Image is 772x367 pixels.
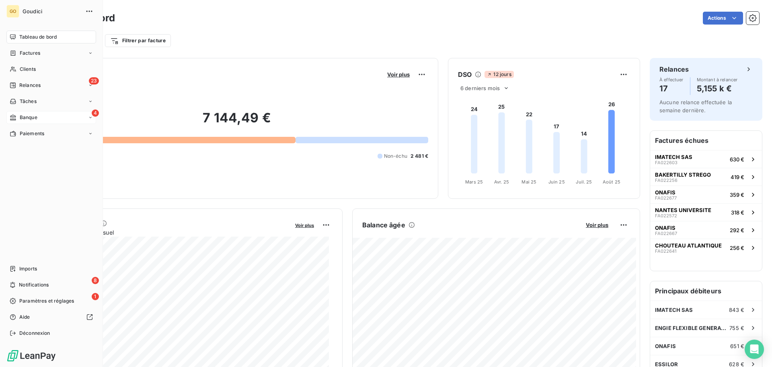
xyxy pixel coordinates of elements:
span: 8 [92,277,99,284]
span: Voir plus [387,71,410,78]
span: Voir plus [586,222,608,228]
a: Clients [6,63,96,76]
tspan: Avr. 25 [494,179,509,185]
h2: 7 144,49 € [45,110,428,134]
a: Factures [6,47,96,60]
span: Tableau de bord [19,33,57,41]
span: 630 € [730,156,744,163]
tspan: Juil. 25 [576,179,592,185]
span: ONAFIS [655,189,675,196]
span: Factures [20,49,40,57]
span: FA022603 [655,160,678,165]
span: À effectuer [659,77,684,82]
div: Open Intercom Messenger [745,340,764,359]
a: Paiements [6,127,96,140]
button: ONAFISFA022667292 € [650,221,762,239]
span: Imports [19,265,37,272]
button: Actions [703,12,743,25]
h6: Balance âgée [362,220,405,230]
span: 1 [92,293,99,300]
tspan: Août 25 [603,179,620,185]
span: FA022572 [655,213,677,218]
span: Montant à relancer [697,77,738,82]
img: Logo LeanPay [6,349,56,362]
button: BAKERTILLY STREGOFA022256419 € [650,168,762,186]
button: Filtrer par facture [105,34,171,47]
span: IMATECH SAS [655,307,693,313]
span: FA022667 [655,231,677,236]
span: 359 € [730,192,744,198]
tspan: Juin 25 [548,179,565,185]
span: Chiffre d'affaires mensuel [45,228,289,237]
a: Imports [6,262,96,275]
span: ONAFIS [655,343,676,349]
span: FA022677 [655,196,677,200]
span: 318 € [731,209,744,216]
h6: Principaux débiteurs [650,281,762,301]
span: Paramètres et réglages [19,297,74,305]
a: 1Paramètres et réglages [6,295,96,307]
button: Voir plus [293,221,316,229]
span: Relances [19,82,41,89]
span: 23 [89,77,99,85]
span: ENGIE FLEXIBLE GENERATION FRANCE [655,325,729,331]
button: IMATECH SASFA022603630 € [650,150,762,168]
a: Tâches [6,95,96,108]
span: 419 € [731,174,744,180]
h4: 5,155 k € [697,82,738,95]
h6: Factures échues [650,131,762,150]
tspan: Mars 25 [465,179,483,185]
span: 2 481 € [411,153,428,160]
span: 843 € [729,307,744,313]
span: 651 € [730,343,744,349]
span: 12 jours [485,71,513,78]
span: 755 € [729,325,744,331]
button: Voir plus [583,221,611,229]
span: Aide [19,313,30,321]
span: Clients [20,66,36,73]
span: 256 € [730,245,744,251]
button: ONAFISFA022677359 € [650,186,762,203]
div: GO [6,5,19,18]
span: IMATECH SAS [655,154,692,160]
span: CHOUTEAU ATLANTIQUE [655,242,722,249]
button: NANTES UNIVERSITEFA022572318 € [650,203,762,221]
span: Voir plus [295,223,314,228]
span: Notifications [19,281,49,289]
span: Goudici [23,8,80,14]
a: Tableau de bord [6,31,96,43]
span: Tâches [20,98,37,105]
span: Banque [20,114,37,121]
span: Paiements [20,130,44,137]
span: ONAFIS [655,225,675,231]
button: CHOUTEAU ATLANTIQUEFA022641256 € [650,239,762,256]
span: 4 [92,109,99,117]
span: 6 derniers mois [460,85,500,91]
h6: Relances [659,64,689,74]
span: Déconnexion [19,330,50,337]
a: 4Banque [6,111,96,124]
h6: DSO [458,70,472,79]
a: 23Relances [6,79,96,92]
span: FA022256 [655,178,678,183]
span: Non-échu [384,153,407,160]
button: Voir plus [385,71,412,78]
a: Aide [6,311,96,324]
span: FA022641 [655,249,676,254]
span: BAKERTILLY STREGO [655,171,711,178]
h4: 17 [659,82,684,95]
span: 292 € [730,227,744,233]
span: NANTES UNIVERSITE [655,207,711,213]
tspan: Mai 25 [522,179,536,185]
span: Aucune relance effectuée la semaine dernière. [659,99,732,113]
